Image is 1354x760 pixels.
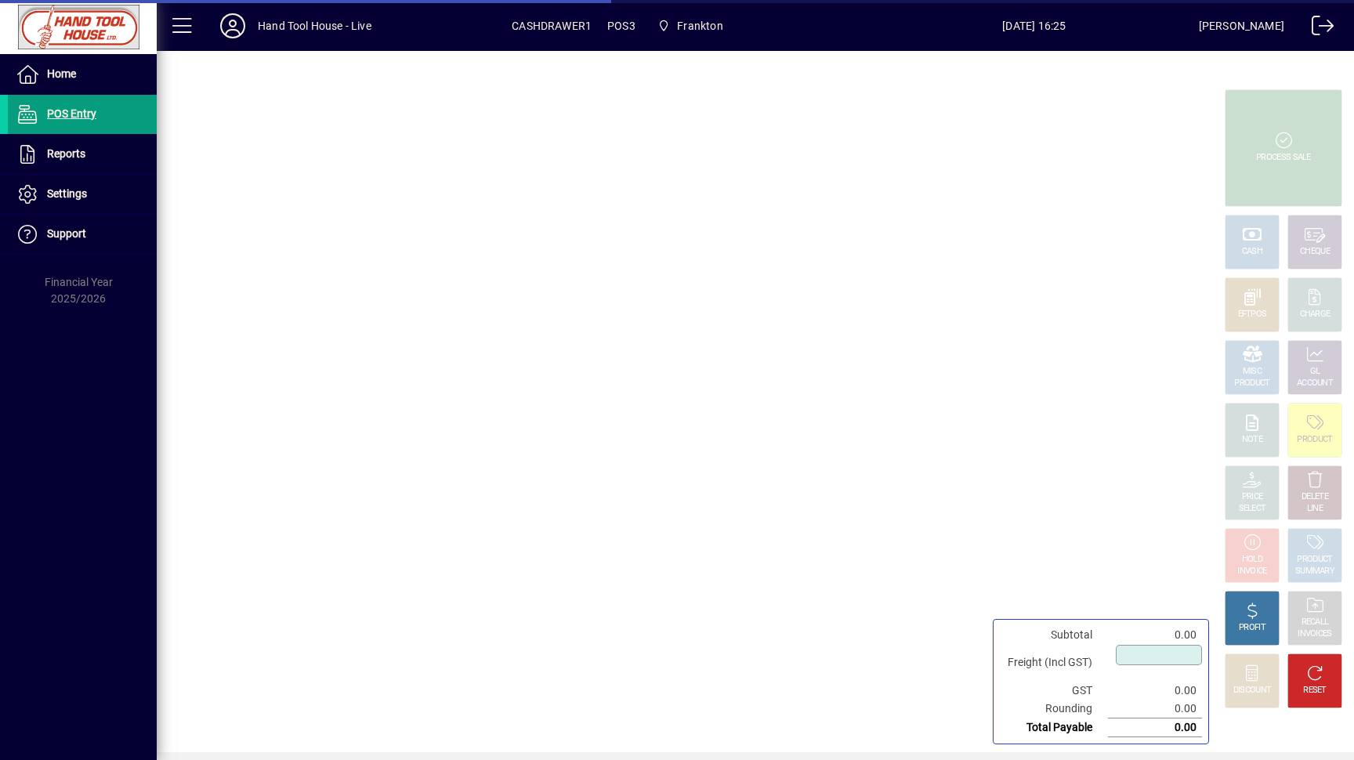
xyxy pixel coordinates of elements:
[1242,491,1263,503] div: PRICE
[1000,626,1108,644] td: Subtotal
[607,13,635,38] span: POS3
[1108,718,1202,737] td: 0.00
[1234,378,1269,389] div: PRODUCT
[1300,246,1330,258] div: CHEQUE
[1239,503,1266,515] div: SELECT
[677,13,722,38] span: Frankton
[1297,434,1332,446] div: PRODUCT
[1199,13,1284,38] div: [PERSON_NAME]
[1310,366,1320,378] div: GL
[1298,628,1331,640] div: INVOICES
[1233,685,1271,697] div: DISCOUNT
[258,13,371,38] div: Hand Tool House - Live
[1242,246,1262,258] div: CASH
[1297,378,1333,389] div: ACCOUNT
[1242,434,1262,446] div: NOTE
[8,175,157,214] a: Settings
[1238,309,1267,320] div: EFTPOS
[1000,718,1108,737] td: Total Payable
[8,55,157,94] a: Home
[8,135,157,174] a: Reports
[47,227,86,240] span: Support
[651,12,729,40] span: Frankton
[1108,700,1202,718] td: 0.00
[870,13,1199,38] span: [DATE] 16:25
[1242,554,1262,566] div: HOLD
[1000,682,1108,700] td: GST
[208,12,258,40] button: Profile
[512,13,592,38] span: CASHDRAWER1
[1243,366,1262,378] div: MISC
[1295,566,1334,577] div: SUMMARY
[47,107,96,120] span: POS Entry
[1000,644,1108,682] td: Freight (Incl GST)
[1256,152,1311,164] div: PROCESS SALE
[1300,309,1330,320] div: CHARGE
[1237,566,1266,577] div: INVOICE
[47,187,87,200] span: Settings
[1303,685,1327,697] div: RESET
[1300,3,1334,54] a: Logout
[1108,626,1202,644] td: 0.00
[47,147,85,160] span: Reports
[1239,622,1265,634] div: PROFIT
[1302,617,1329,628] div: RECALL
[1297,554,1332,566] div: PRODUCT
[1302,491,1328,503] div: DELETE
[1000,700,1108,718] td: Rounding
[47,67,76,80] span: Home
[1108,682,1202,700] td: 0.00
[1307,503,1323,515] div: LINE
[8,215,157,254] a: Support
